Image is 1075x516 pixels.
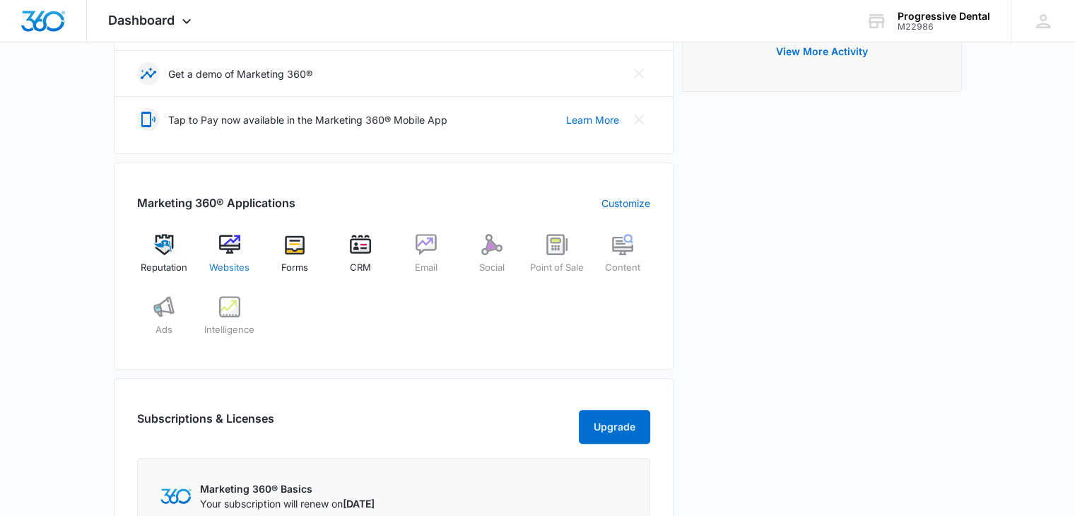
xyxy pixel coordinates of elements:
button: Close [628,62,650,85]
span: CRM [350,261,371,275]
a: Forms [268,234,322,285]
div: account id [898,22,990,32]
span: Ads [155,323,172,337]
a: Customize [601,196,650,211]
span: [DATE] [343,498,375,510]
span: Reputation [141,261,187,275]
a: Point of Sale [530,234,585,285]
a: Email [399,234,454,285]
h2: Marketing 360® Applications [137,194,295,211]
p: Marketing 360® Basics [200,481,375,496]
span: Social [479,261,505,275]
h2: Subscriptions & Licenses [137,410,274,438]
a: Ads [137,296,192,347]
a: Websites [202,234,257,285]
button: View More Activity [762,35,882,69]
span: Email [415,261,437,275]
a: Reputation [137,234,192,285]
a: Content [596,234,650,285]
span: Dashboard [108,13,175,28]
span: Intelligence [204,323,254,337]
button: Close [628,108,650,131]
p: Tap to Pay now available in the Marketing 360® Mobile App [168,112,447,127]
div: account name [898,11,990,22]
a: CRM [334,234,388,285]
span: Websites [209,261,249,275]
button: Upgrade [579,410,650,444]
a: Intelligence [202,296,257,347]
p: Your subscription will renew on [200,496,375,511]
span: Point of Sale [530,261,584,275]
p: Get a demo of Marketing 360® [168,66,312,81]
span: Forms [281,261,308,275]
a: Social [464,234,519,285]
img: Marketing 360 Logo [160,488,192,503]
a: Learn More [566,112,619,127]
span: Content [605,261,640,275]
